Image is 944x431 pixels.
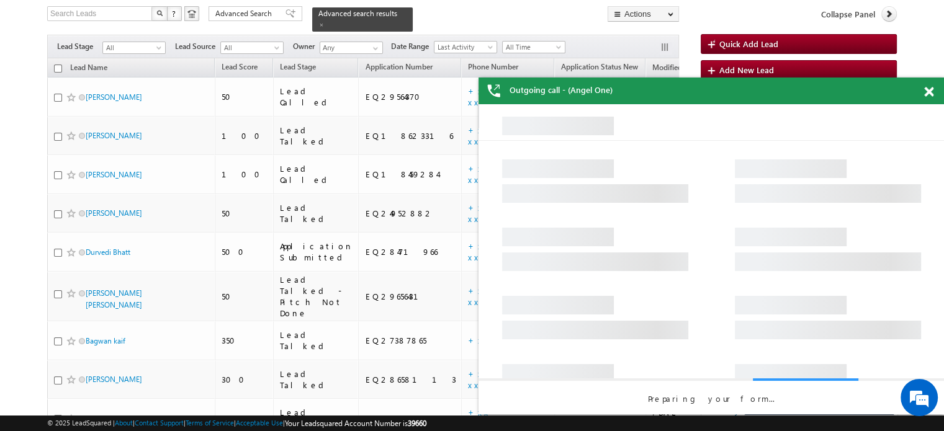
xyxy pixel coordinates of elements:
span: Your Leadsquared Account Number is [285,419,426,428]
a: +xx-xxxxxxxx77 [468,125,528,146]
div: 50 [222,291,267,302]
span: Date Range [391,41,434,52]
div: Lead Talked [280,368,353,391]
a: Application Number [359,60,438,76]
a: +xx-xxxxxxxx36 [468,86,526,107]
span: 39660 [408,419,426,428]
img: d_60004797649_company_0_60004797649 [21,65,52,81]
div: EQ27387865 [365,335,456,346]
a: [PERSON_NAME] [86,170,142,179]
a: [PERSON_NAME] [86,414,142,423]
div: Lead Talked [280,125,353,147]
div: Application Submitted [280,241,353,263]
span: Add New Lead [719,64,774,75]
div: EQ28471966 [365,246,456,257]
a: Terms of Service [186,419,234,427]
span: Application Status New [561,62,638,71]
div: Lead Called [280,86,353,108]
span: Advanced Search [215,8,276,19]
a: Contact Support [135,419,184,427]
a: Acceptable Use [236,419,283,427]
span: Modified On [652,63,694,72]
a: Lead Name [64,61,114,77]
div: 100 [222,130,267,141]
a: [PERSON_NAME] [86,131,142,140]
a: Last Activity [434,41,497,53]
div: Lead Talked [280,329,353,352]
div: 100 [222,169,267,180]
div: EQ18459284 [365,169,456,180]
div: Minimize live chat window [204,6,233,36]
div: EQ29564370 [365,91,456,102]
div: EQ28959479 [365,412,456,424]
span: © 2025 LeadSquared | | | | | [47,417,426,429]
div: EQ24952882 [365,208,456,219]
div: Lead Called [280,163,353,185]
a: +xx-xxxxxxxx64 [468,335,548,345]
img: Search [156,10,163,16]
a: +xx-xxxxxxxx21 [468,368,546,390]
span: Owner [293,41,320,52]
span: Quick Add Lead [719,38,778,49]
span: Lead Source [175,41,220,52]
div: 500 [222,246,267,257]
a: About [115,419,133,427]
a: [PERSON_NAME] [PERSON_NAME] [86,288,142,309]
a: [PERSON_NAME] [86,208,142,218]
a: Durvedi Bhatt [86,247,130,257]
em: Submit [182,337,225,354]
input: Check all records [54,64,62,73]
div: Lead Called [280,407,353,429]
div: 350 [222,335,267,346]
a: Application Status New [555,60,644,76]
span: Lead Score [222,62,258,71]
a: [PERSON_NAME] [86,92,142,102]
a: Show All Items [366,42,382,55]
span: Collapse Panel [821,9,875,20]
div: EQ28658113 [365,374,456,385]
a: +xx-xxxxxxxx39 [468,163,529,185]
span: Application Number [365,62,432,71]
div: 200 [222,412,267,424]
a: +xx-xxxxxxxx86 [468,202,529,224]
input: Type to Search [320,42,383,54]
a: All Time [502,41,565,53]
div: Lead Talked [280,202,353,224]
a: All [102,42,166,54]
a: +xx-xxxxxxxx36 [468,285,526,307]
span: ? [172,8,178,19]
a: +xx-xxxxxxxx67 [468,241,526,262]
a: Phone Number [462,60,524,76]
textarea: Type your message and click 'Submit' [16,115,227,327]
span: Lead Stage [280,62,316,71]
button: ? [167,6,182,21]
a: All [220,42,284,54]
a: Lead Stage [274,60,322,76]
div: 50 [222,91,267,102]
div: Lead Talked - Pitch Not Done [280,274,353,319]
div: 50 [222,208,267,219]
span: Phone Number [468,62,518,71]
a: +xx-xxxxxxxx70 [468,407,536,429]
span: Lead Stage [57,41,102,52]
a: Modified On (sorted descending) [646,60,712,76]
div: EQ18623316 [365,130,456,141]
a: Lead Score [215,60,264,76]
div: EQ29656431 [365,291,456,302]
div: Leave a message [65,65,209,81]
span: Last Activity [434,42,493,53]
button: Actions [608,6,679,22]
div: 300 [222,374,267,385]
a: [PERSON_NAME] [86,375,142,384]
span: Outgoing call - (Angel One) [510,84,613,96]
span: Advanced search results [318,9,397,18]
span: All [221,42,280,53]
span: All [103,42,162,53]
a: Bagwan kaif [86,336,125,345]
span: All Time [503,42,562,53]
